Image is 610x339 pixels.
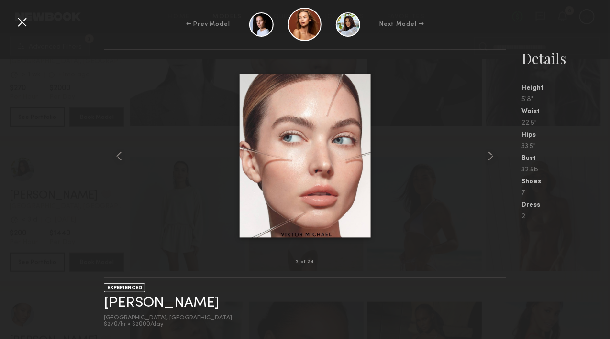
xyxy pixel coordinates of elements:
div: Height [521,85,610,92]
a: [PERSON_NAME] [104,296,219,310]
div: 7 [521,190,610,197]
div: Waist [521,108,610,115]
div: Shoes [521,179,610,185]
div: 33.5" [521,143,610,150]
div: 32.5b [521,167,610,173]
div: Hips [521,132,610,138]
div: EXPERIENCED [104,283,145,292]
div: [GEOGRAPHIC_DATA], [GEOGRAPHIC_DATA] [104,315,232,321]
div: $270/hr • $2000/day [104,321,232,328]
div: 22.5" [521,120,610,127]
div: ← Prev Model [186,20,230,29]
div: 2 of 24 [296,260,314,265]
div: 2 [521,213,610,220]
div: Bust [521,155,610,162]
div: Next Model → [379,20,424,29]
div: 5'8" [521,96,610,103]
div: Dress [521,202,610,209]
div: Details [521,49,610,68]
